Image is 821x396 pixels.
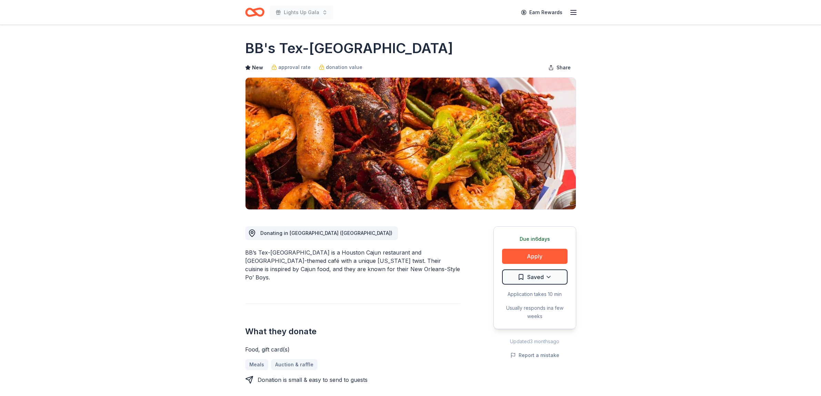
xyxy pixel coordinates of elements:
span: donation value [326,63,362,71]
a: Earn Rewards [517,6,567,19]
span: Lights Up Gala [284,8,319,17]
button: Saved [502,269,568,285]
a: approval rate [271,63,311,71]
span: Share [557,63,571,72]
img: Image for BB's Tex-Orleans [246,78,576,209]
a: Auction & raffle [271,359,318,370]
a: donation value [319,63,362,71]
div: BB’s Tex-[GEOGRAPHIC_DATA] is a Houston Cajun restaurant and [GEOGRAPHIC_DATA]-themed café with a... [245,248,460,281]
span: Donating in [GEOGRAPHIC_DATA] ([GEOGRAPHIC_DATA]) [260,230,392,236]
h2: What they donate [245,326,460,337]
button: Report a mistake [510,351,559,359]
a: Meals [245,359,268,370]
div: Food, gift card(s) [245,345,460,354]
div: Usually responds in a few weeks [502,304,568,320]
h1: BB's Tex-[GEOGRAPHIC_DATA] [245,39,453,58]
div: Updated 3 months ago [493,337,576,346]
span: approval rate [278,63,311,71]
div: Donation is small & easy to send to guests [258,376,368,384]
span: Saved [527,273,544,281]
button: Apply [502,249,568,264]
button: Lights Up Gala [270,6,333,19]
span: New [252,63,263,72]
a: Home [245,4,264,20]
div: Application takes 10 min [502,290,568,298]
div: Due in 6 days [502,235,568,243]
button: Share [543,61,576,75]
